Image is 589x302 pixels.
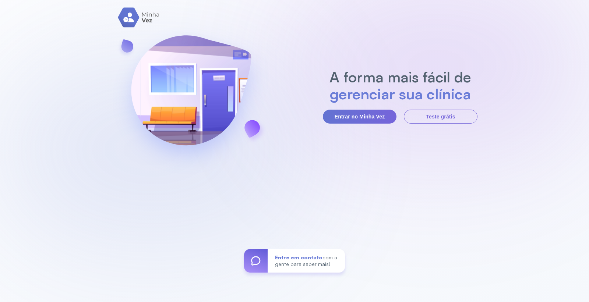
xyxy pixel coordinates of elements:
[326,68,475,85] h2: A forma mais fácil de
[112,16,271,176] img: banner-login.svg
[118,7,160,28] img: logo.svg
[404,110,477,124] button: Teste grátis
[275,254,322,260] span: Entre em contato
[323,110,396,124] button: Entrar no Minha Vez
[244,249,345,273] a: Entre em contatocom a gente para saber mais!
[268,249,345,273] div: com a gente para saber mais!
[326,85,475,102] h2: gerenciar sua clínica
